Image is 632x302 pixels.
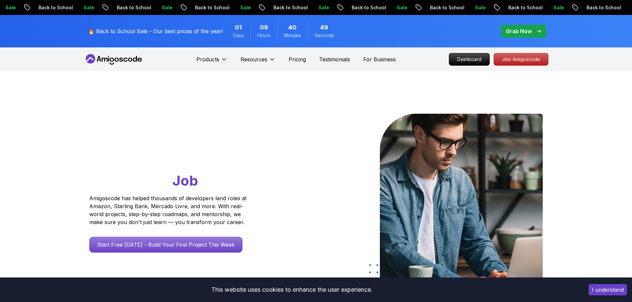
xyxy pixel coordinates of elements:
[506,27,532,35] p: Grab Now
[284,32,301,39] span: Minutes
[390,4,411,11] p: Sale
[312,4,333,11] p: Sale
[423,4,468,11] p: Back to School
[289,55,306,63] a: Pricing
[501,4,546,11] p: Back to School
[288,23,297,32] span: 40 Minutes
[5,282,579,297] div: This website uses cookies to enhance the user experience.
[89,194,248,226] p: Amigoscode has helped thousands of developers land roles at Amazon, Starling Bank, Mercado Livre,...
[188,4,233,11] p: Back to School
[155,4,176,11] p: Sale
[89,237,243,253] a: Start Free [DATE] - Build Your First Project This Week
[32,4,77,11] p: Back to School
[449,53,489,65] p: Dashboard
[233,32,244,39] span: Days
[320,23,328,32] span: 49 Seconds
[241,55,267,63] p: Resources
[77,4,98,11] p: Sale
[196,55,227,69] button: Products
[363,55,396,63] a: For Business
[233,4,254,11] p: Sale
[173,172,198,189] span: Job
[257,32,270,39] span: Hours
[589,284,627,295] button: Accept cookies
[235,23,242,32] span: 1 Days
[319,55,350,63] a: Testimonials
[546,4,568,11] p: Sale
[380,114,543,284] img: hero
[494,53,548,65] p: Join Amigoscode
[110,4,155,11] p: Back to School
[89,114,272,190] h1: Go From Learning to Hired: Master Java, Spring Boot & Cloud Skills That Get You the
[494,53,548,66] a: Join Amigoscode
[315,32,334,39] span: Seconds
[260,23,268,32] span: 9 Hours
[468,4,489,11] p: Sale
[580,4,625,11] p: Back to School
[241,55,275,69] button: Resources
[196,55,219,63] p: Products
[345,4,390,11] p: Back to School
[88,27,223,35] p: 🔥 Back to School Sale - Our best prices of the year!
[266,4,312,11] p: Back to School
[449,53,490,66] a: Dashboard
